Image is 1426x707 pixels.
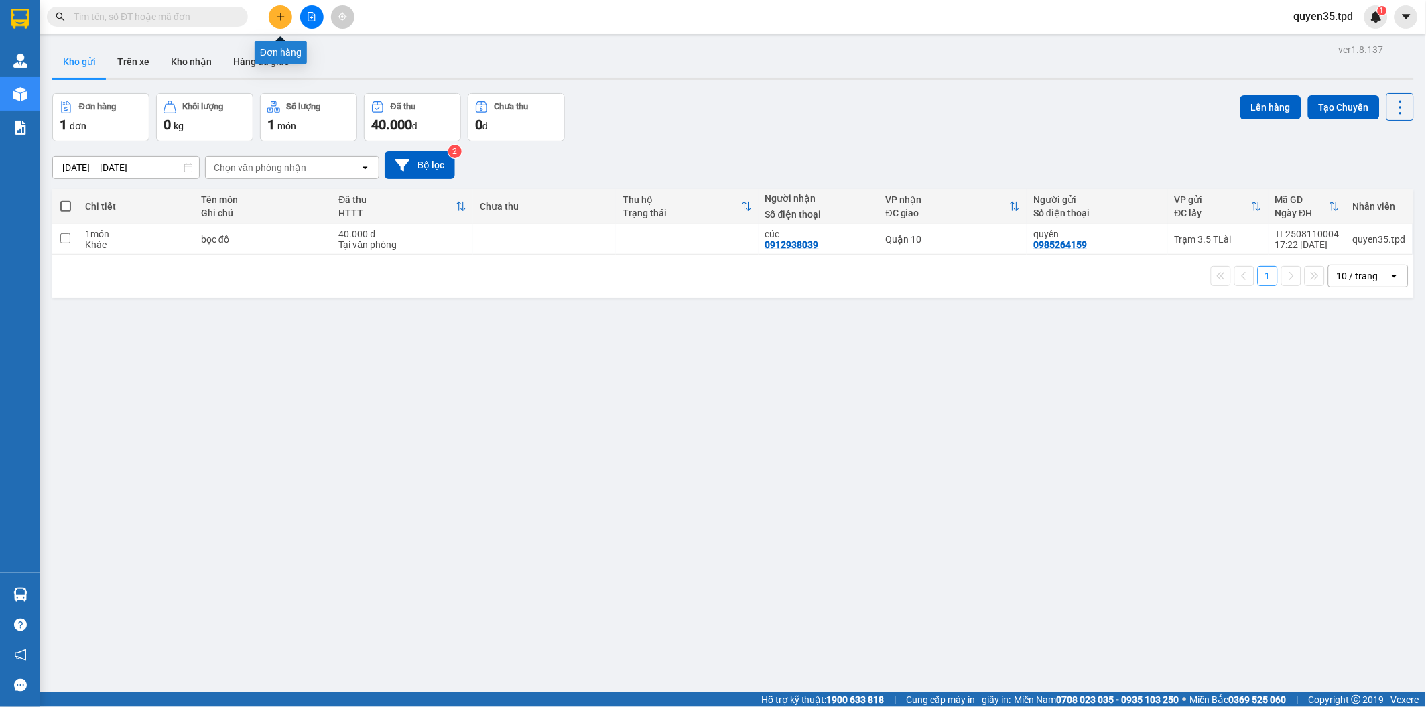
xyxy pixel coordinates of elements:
button: Hàng đã giao [222,46,300,78]
span: Miền Bắc [1190,692,1287,707]
button: Lên hàng [1240,95,1301,119]
div: Đơn hàng [255,41,307,64]
div: Đơn hàng [79,102,116,111]
div: ver 1.8.137 [1339,42,1384,57]
span: Hỗ trợ kỹ thuật: [761,692,885,707]
div: Chưa thu [495,102,529,111]
div: Nhân viên [1353,201,1406,212]
div: 17:22 [DATE] [1275,239,1340,250]
div: ĐC lấy [1175,208,1251,218]
div: quyen35.tpd [1353,234,1406,245]
div: Người nhận [765,193,872,204]
strong: 0708 023 035 - 0935 103 250 [1057,694,1179,705]
div: 10 / trang [1337,269,1378,283]
span: | [895,692,897,707]
img: solution-icon [13,121,27,135]
div: bọc đồ [201,234,326,245]
strong: 1900 633 818 [827,694,885,705]
span: 1 [60,117,67,133]
div: Chưa thu [480,201,609,212]
span: ⚪️ [1183,697,1187,702]
div: Chi tiết [85,201,188,212]
span: search [56,12,65,21]
button: Kho gửi [52,46,107,78]
div: TL2508110004 [1275,229,1340,239]
span: notification [14,649,27,661]
div: ĐC giao [886,208,1009,218]
button: Đã thu40.000đ [364,93,461,141]
img: warehouse-icon [13,588,27,602]
span: message [14,679,27,692]
button: Số lượng1món [260,93,357,141]
span: món [277,121,296,131]
div: VP nhận [886,194,1009,205]
th: Toggle SortBy [616,189,759,224]
input: Select a date range. [53,157,199,178]
button: Đơn hàng1đơn [52,93,149,141]
button: Chưa thu0đ [468,93,565,141]
button: Khối lượng0kg [156,93,253,141]
span: 1 [1380,6,1384,15]
div: Ghi chú [201,208,326,218]
div: Đã thu [391,102,415,111]
div: HTTT [339,208,456,218]
button: Bộ lọc [385,151,455,179]
button: Tạo Chuyến [1308,95,1380,119]
span: Cung cấp máy in - giấy in: [907,692,1011,707]
div: quyền [1033,229,1161,239]
span: đ [482,121,488,131]
span: 0 [164,117,171,133]
span: đơn [70,121,86,131]
span: 0 [475,117,482,133]
div: cúc [765,229,872,239]
button: aim [331,5,354,29]
button: Kho nhận [160,46,222,78]
div: Số điện thoại [765,209,872,220]
span: | [1297,692,1299,707]
th: Toggle SortBy [1269,189,1346,224]
div: Trạng thái [623,208,741,218]
button: plus [269,5,292,29]
div: 40.000 đ [339,229,467,239]
span: đ [412,121,417,131]
div: Trạm 3.5 TLài [1175,234,1262,245]
sup: 2 [448,145,462,158]
sup: 1 [1378,6,1387,15]
input: Tìm tên, số ĐT hoặc mã đơn [74,9,232,24]
div: Người gửi [1033,194,1161,205]
span: caret-down [1401,11,1413,23]
span: question-circle [14,619,27,631]
th: Toggle SortBy [332,189,474,224]
img: warehouse-icon [13,54,27,68]
button: caret-down [1395,5,1418,29]
span: 40.000 [371,117,412,133]
div: 1 món [85,229,188,239]
div: Khác [85,239,188,250]
div: Tại văn phòng [339,239,467,250]
th: Toggle SortBy [879,189,1027,224]
span: copyright [1352,695,1361,704]
div: 0912938039 [765,239,819,250]
svg: open [360,162,371,173]
div: Khối lượng [183,102,224,111]
div: Mã GD [1275,194,1329,205]
div: Thu hộ [623,194,741,205]
div: Chọn văn phòng nhận [214,161,306,174]
strong: 0369 525 060 [1229,694,1287,705]
svg: open [1389,271,1400,281]
div: 0985264159 [1033,239,1087,250]
div: Quận 10 [886,234,1020,245]
span: 1 [267,117,275,133]
div: Ngày ĐH [1275,208,1329,218]
button: 1 [1258,266,1278,286]
span: plus [276,12,285,21]
img: icon-new-feature [1370,11,1382,23]
span: kg [174,121,184,131]
th: Toggle SortBy [1168,189,1269,224]
img: warehouse-icon [13,87,27,101]
div: Tên món [201,194,326,205]
button: file-add [300,5,324,29]
span: file-add [307,12,316,21]
img: logo-vxr [11,9,29,29]
span: Miền Nam [1015,692,1179,707]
